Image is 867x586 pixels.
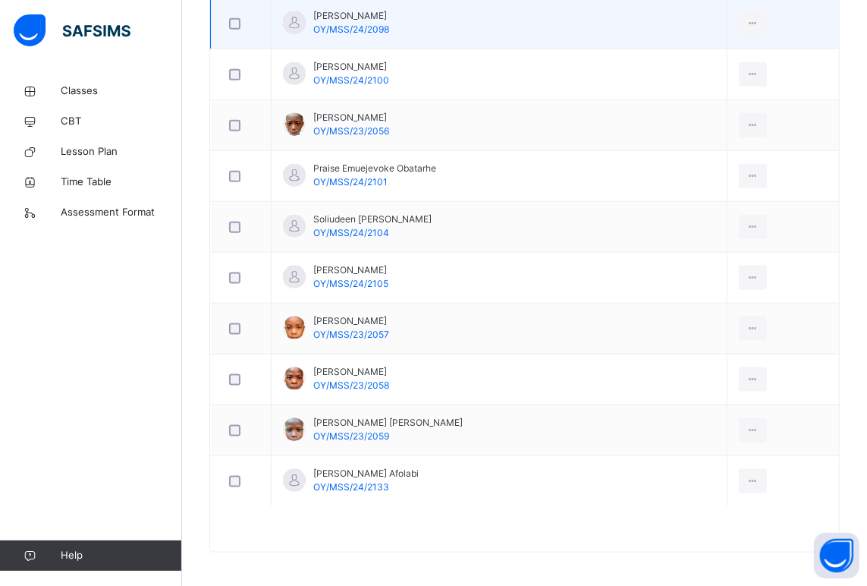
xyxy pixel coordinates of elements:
[313,467,419,480] span: [PERSON_NAME] Afolabi
[14,14,130,46] img: safsims
[313,24,389,35] span: OY/MSS/24/2098
[313,329,389,340] span: OY/MSS/23/2057
[313,278,388,289] span: OY/MSS/24/2105
[313,176,388,187] span: OY/MSS/24/2101
[61,205,182,220] span: Assessment Format
[313,365,389,379] span: [PERSON_NAME]
[313,9,389,23] span: [PERSON_NAME]
[313,430,389,442] span: OY/MSS/23/2059
[313,380,389,391] span: OY/MSS/23/2058
[313,263,388,277] span: [PERSON_NAME]
[313,481,389,493] span: OY/MSS/24/2133
[313,60,389,74] span: [PERSON_NAME]
[61,144,182,159] span: Lesson Plan
[313,314,389,328] span: [PERSON_NAME]
[313,416,463,430] span: [PERSON_NAME] [PERSON_NAME]
[814,533,859,578] button: Open asap
[61,175,182,190] span: Time Table
[313,213,432,226] span: Soliudeen [PERSON_NAME]
[61,548,181,563] span: Help
[313,125,389,137] span: OY/MSS/23/2056
[61,83,182,99] span: Classes
[313,162,436,175] span: Praise Emuejevoke Obatarhe
[313,111,389,124] span: [PERSON_NAME]
[313,227,389,238] span: OY/MSS/24/2104
[61,114,182,129] span: CBT
[313,74,389,86] span: OY/MSS/24/2100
